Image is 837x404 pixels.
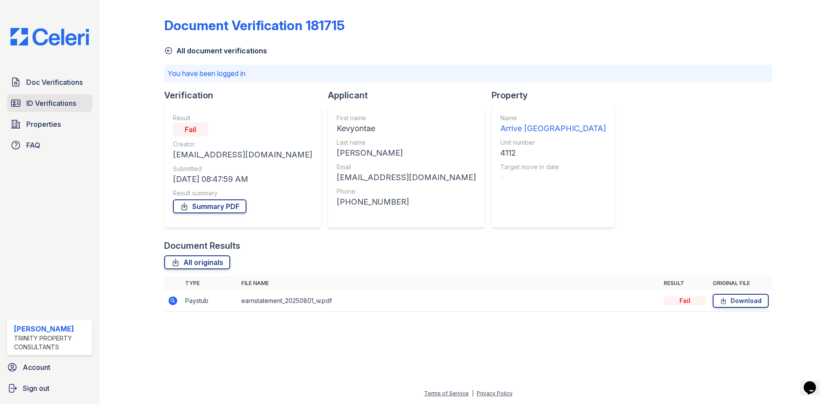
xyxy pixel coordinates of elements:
[337,147,476,159] div: [PERSON_NAME]
[7,115,92,133] a: Properties
[23,362,50,373] span: Account
[7,73,92,91] a: Doc Verifications
[164,240,240,252] div: Document Results
[337,171,476,184] div: [EMAIL_ADDRESS][DOMAIN_NAME]
[337,187,476,196] div: Phone
[500,147,606,159] div: 4112
[238,276,660,290] th: File name
[7,94,92,112] a: ID Verifications
[26,98,76,108] span: ID Verifications
[337,196,476,208] div: [PHONE_NUMBER]
[500,122,606,135] div: Arrive [GEOGRAPHIC_DATA]
[4,380,96,397] a: Sign out
[337,122,476,135] div: Kevyontae
[424,390,469,397] a: Terms of Service
[164,45,267,56] a: All document verifications
[7,136,92,154] a: FAQ
[173,122,208,136] div: Fail
[173,164,312,173] div: Submitted
[472,390,474,397] div: |
[14,334,89,352] div: Trinity Property Consultants
[26,140,40,150] span: FAQ
[238,290,660,312] td: earnstatement_20250801_w.pdf
[713,294,769,308] a: Download
[492,89,622,101] div: Property
[173,140,312,149] div: Creator
[26,119,61,129] span: Properties
[337,114,476,122] div: First name
[660,276,709,290] th: Result
[23,383,49,394] span: Sign out
[500,114,606,135] a: Name Arrive [GEOGRAPHIC_DATA]
[500,138,606,147] div: Unit number
[337,138,476,147] div: Last name
[182,290,238,312] td: Paystub
[4,359,96,376] a: Account
[709,276,772,290] th: Original file
[4,28,96,45] img: CE_Logo_Blue-a8612792a0a2168367f1c8372b55b34899dd931a85d93a1a3d3e32e68fde9ad4.png
[173,173,312,185] div: [DATE] 08:47:59 AM
[26,77,83,87] span: Doc Verifications
[168,68,769,79] p: You have been logged in
[173,189,312,198] div: Result summary
[477,390,513,397] a: Privacy Policy
[164,255,230,269] a: All originals
[173,114,312,122] div: Result
[164,89,328,101] div: Verification
[182,276,238,290] th: Type
[173,199,246,213] a: Summary PDF
[500,114,606,122] div: Name
[164,17,345,33] div: Document Verification 181715
[14,324,89,334] div: [PERSON_NAME]
[337,163,476,171] div: Email
[800,369,828,395] iframe: chat widget
[664,296,706,305] div: Fail
[173,149,312,161] div: [EMAIL_ADDRESS][DOMAIN_NAME]
[328,89,492,101] div: Applicant
[500,163,606,171] div: Target move in date
[500,171,606,184] div: -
